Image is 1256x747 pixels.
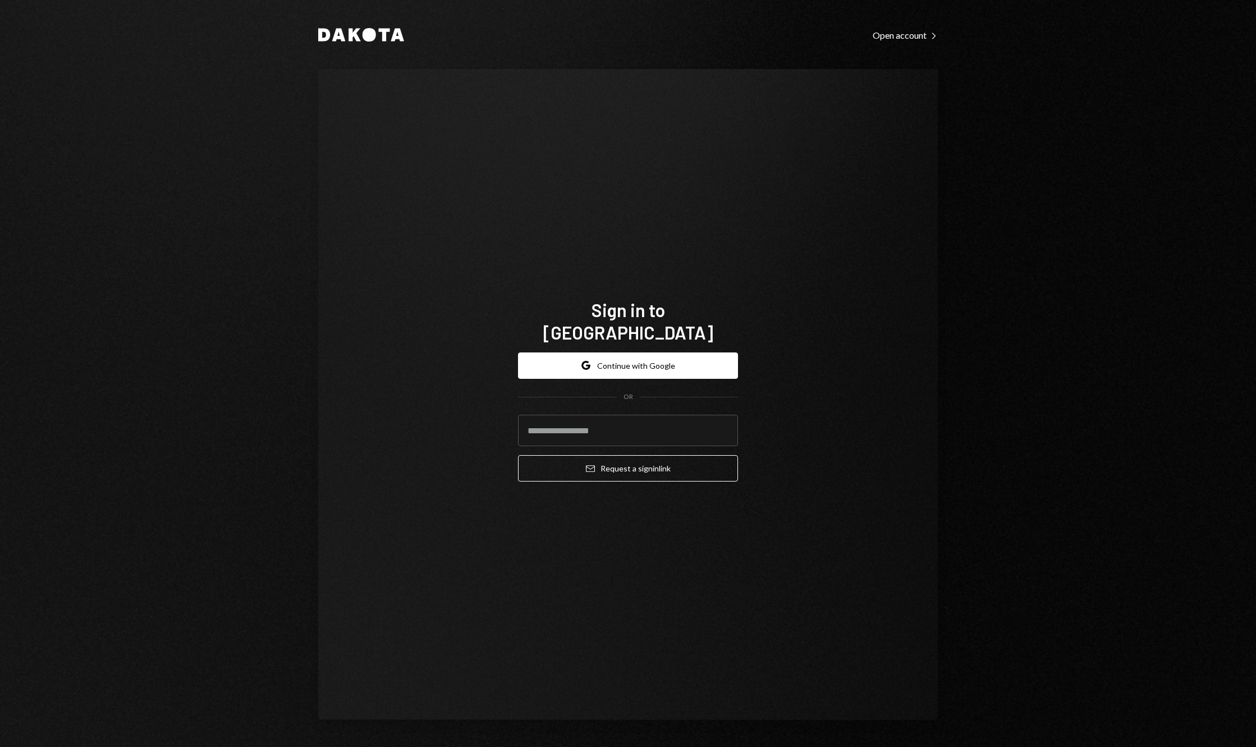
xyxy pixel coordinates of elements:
[518,352,738,379] button: Continue with Google
[624,392,633,402] div: OR
[873,29,938,41] a: Open account
[518,455,738,482] button: Request a signinlink
[518,299,738,343] h1: Sign in to [GEOGRAPHIC_DATA]
[873,30,938,41] div: Open account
